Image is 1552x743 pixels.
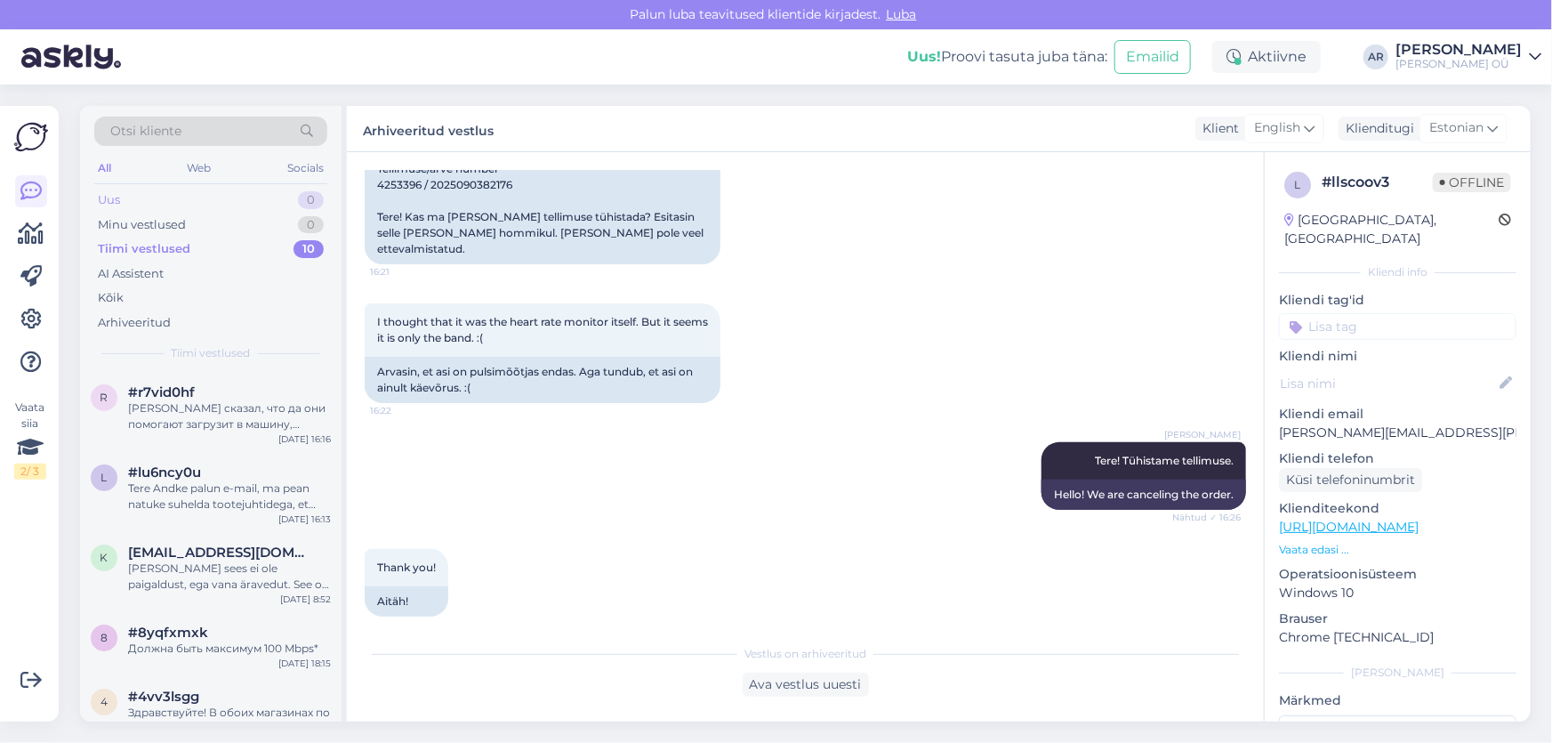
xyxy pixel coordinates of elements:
span: Thank you! [377,561,436,574]
p: Windows 10 [1279,584,1516,602]
div: Minu vestlused [98,216,186,234]
input: Lisa nimi [1280,374,1496,393]
p: Kliendi email [1279,405,1516,424]
div: # llscoov3 [1322,172,1433,193]
div: Tiimi vestlused [98,240,190,258]
p: Vaata edasi ... [1279,542,1516,558]
div: Aitäh! [365,586,448,617]
div: [PERSON_NAME] sees ei ole paigaldust, ega vana äravedut. See on kõik eraldi teenused mis maksevad. [128,561,331,593]
div: 0 [298,191,324,209]
span: [PERSON_NAME] [1164,428,1241,441]
span: 16:21 [370,265,437,279]
a: [URL][DOMAIN_NAME] [1279,519,1419,535]
span: r [101,391,109,404]
p: Klienditeekond [1279,499,1516,518]
div: Klient [1195,119,1239,138]
p: Märkmed [1279,691,1516,710]
span: 16:29 [370,618,437,631]
div: Aktiivne [1212,41,1321,73]
span: #8yqfxmxk [128,625,208,641]
span: English [1254,118,1300,138]
div: All [94,157,115,180]
p: Kliendi tag'id [1279,291,1516,310]
div: Küsi telefoninumbrit [1279,468,1422,492]
div: [DATE] 8:52 [280,593,331,606]
div: Web [184,157,215,180]
div: Hello! We are canceling the order. [1041,480,1246,510]
span: Tere! Tühistame tellimuse. [1095,454,1234,467]
div: Здравствуйте! В обоих магазинах по одной штуке и это старая модель, скорее всего они выставлены н... [128,705,331,737]
div: [PERSON_NAME] OÜ [1395,57,1522,71]
span: 4 [101,695,108,708]
span: #lu6ncy0u [128,464,201,481]
img: Askly Logo [14,120,48,154]
p: Chrome [TECHNICAL_ID] [1279,628,1516,647]
div: Ava vestlus uuesti [743,673,869,697]
label: Arhiveeritud vestlus [363,117,494,141]
div: 0 [298,216,324,234]
span: Luba [881,6,922,22]
span: I thought that it was the heart rate monitor itself. But it seems it is only the band. :( [377,315,711,344]
span: Vestlus on arhiveeritud [744,646,866,662]
span: Offline [1433,173,1511,192]
p: Kliendi telefon [1279,449,1516,468]
div: [PERSON_NAME] [1395,43,1522,57]
div: Должна быть максимум 100 Mbps* [128,641,331,657]
span: k [101,551,109,564]
button: Emailid [1114,40,1191,74]
div: [DATE] 16:16 [278,432,331,446]
div: [PERSON_NAME] сказал, что да они помогают загрузит в машину, главное чтобы это вещь поместилось. ... [128,400,331,432]
span: 8 [101,631,108,644]
b: Uus! [907,48,941,65]
span: #4vv3lsgg [128,689,199,705]
input: Lisa tag [1279,313,1516,340]
span: 16:22 [370,404,437,417]
div: Kõik [98,289,124,307]
span: Estonian [1429,118,1484,138]
div: [DATE] 16:13 [278,513,331,526]
div: [DATE] 18:15 [278,657,331,670]
a: [PERSON_NAME][PERSON_NAME] OÜ [1395,43,1541,71]
div: Arhiveeritud [98,314,171,332]
div: Vaata siia [14,400,46,480]
div: Proovi tasuta juba täna: [907,46,1107,68]
div: Tellimuse/arve number 4253396 / 2025090382176 Tere! Kas ma [PERSON_NAME] tellimuse tühistada? Esi... [365,154,720,264]
div: AR [1363,44,1388,69]
span: ktekku@gmail.com [128,545,313,561]
div: Klienditugi [1339,119,1414,138]
div: Socials [284,157,327,180]
span: Nähtud ✓ 16:26 [1172,511,1241,524]
div: 2 / 3 [14,464,46,480]
div: Uus [98,191,120,209]
p: Brauser [1279,610,1516,628]
p: Operatsioonisüsteem [1279,565,1516,584]
span: Tiimi vestlused [172,345,251,361]
div: Kliendi info [1279,264,1516,280]
span: #r7vid0hf [128,384,195,400]
p: Kliendi nimi [1279,347,1516,366]
div: Arvasin, et asi on pulsimõõtjas endas. Aga tundub, et asi on ainult käevõrus. :( [365,357,720,403]
span: l [101,471,108,484]
span: Otsi kliente [110,122,181,141]
div: [PERSON_NAME] [1279,665,1516,681]
div: [GEOGRAPHIC_DATA], [GEOGRAPHIC_DATA] [1284,211,1499,248]
span: l [1295,178,1301,191]
div: AI Assistent [98,265,164,283]
p: [PERSON_NAME][EMAIL_ADDRESS][PERSON_NAME][DOMAIN_NAME] [1279,424,1516,442]
div: Tere Andke palun e-mail, ma pean natuke suhelda tootejuhtidega, et küsida, kas on meil [PERSON_NA... [128,481,331,513]
div: 10 [294,240,324,258]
